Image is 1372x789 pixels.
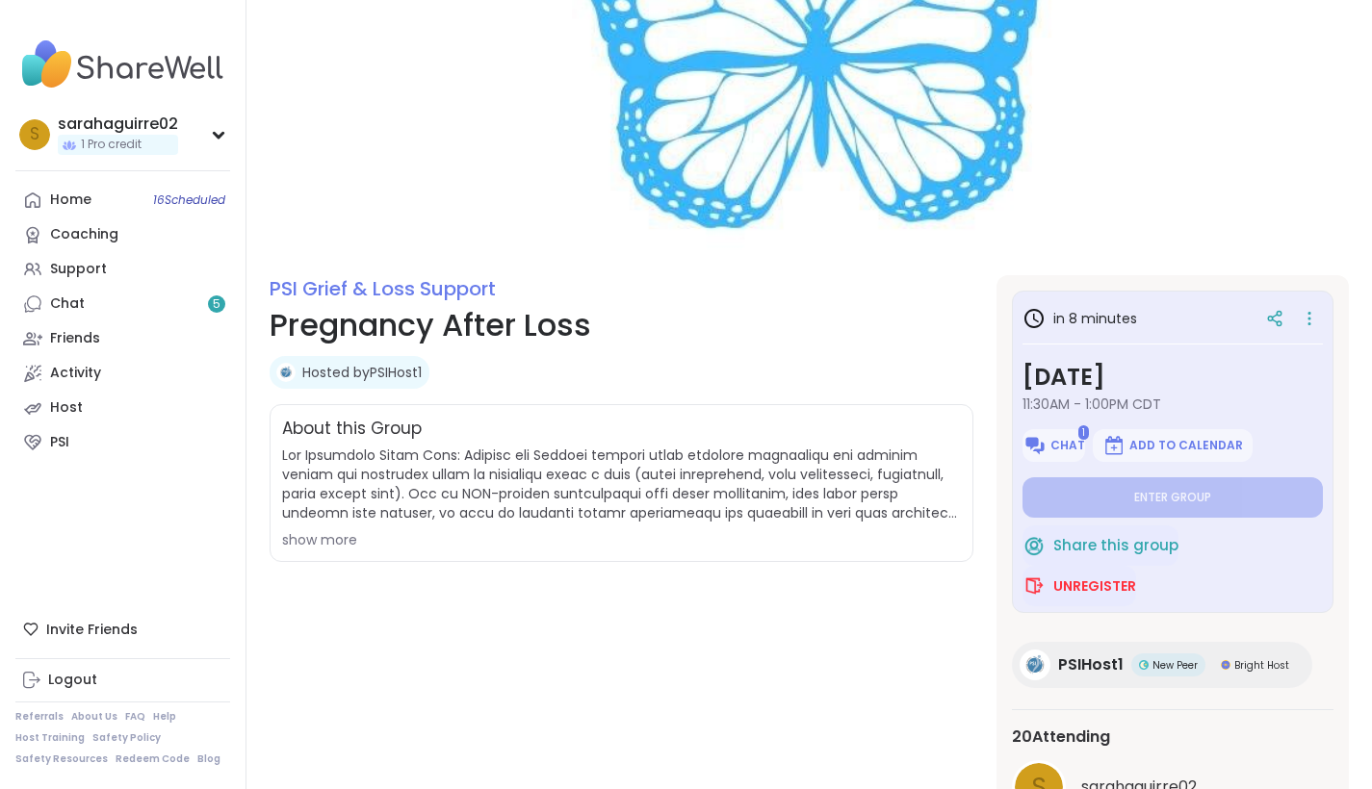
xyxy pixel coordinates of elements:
span: 16 Scheduled [153,192,225,208]
span: Share this group [1053,535,1178,557]
a: Logout [15,663,230,698]
div: Coaching [50,225,118,244]
div: Home [50,191,91,210]
span: 20 Attending [1012,725,1110,749]
img: ShareWell Logomark [1102,434,1126,457]
span: Chat [1050,438,1085,453]
a: PSI [15,425,230,460]
a: Home16Scheduled [15,183,230,217]
span: 1 Pro credit [81,137,142,153]
div: show more [282,530,961,549]
img: New Peer [1139,660,1149,670]
img: ShareWell Logomark [1023,574,1046,598]
div: Host [50,398,83,418]
span: Lor Ipsumdolo Sitam Cons: Adipisc eli Seddoei tempori utlab etdolore magnaaliqu eni adminim venia... [282,445,961,522]
span: 11:30AM - 1:00PM CDT [1023,394,1323,414]
a: Safety Resources [15,752,108,766]
a: Activity [15,356,230,391]
div: Chat [50,294,85,314]
div: Logout [48,671,97,690]
a: Host Training [15,731,85,745]
a: Referrals [15,710,64,724]
div: Invite Friends [15,612,230,647]
img: PSIHost1 [1020,649,1050,680]
button: Chat [1023,429,1084,462]
h3: in 8 minutes [1023,307,1137,330]
a: Hosted byPSIHost1 [302,363,422,382]
a: Redeem Code [116,752,190,766]
img: Bright Host [1221,660,1230,670]
img: ShareWell Logomark [1023,434,1047,457]
span: Bright Host [1234,658,1289,673]
a: Host [15,391,230,425]
div: sarahaguirre02 [58,114,178,135]
div: Activity [50,364,101,383]
a: Help [153,710,176,724]
img: PSIHost1 [276,363,296,382]
span: New Peer [1152,658,1198,673]
a: Chat5 [15,287,230,321]
div: Support [50,260,107,279]
span: Enter group [1134,490,1211,505]
button: Share this group [1023,525,1178,566]
a: Blog [197,752,220,766]
button: Add to Calendar [1093,429,1253,462]
h3: [DATE] [1023,360,1323,394]
button: Enter group [1023,477,1323,518]
a: About Us [71,710,117,724]
span: 1 [1078,425,1089,440]
a: Coaching [15,217,230,252]
a: Support [15,252,230,287]
a: PSI Grief & Loss Support [270,275,496,302]
div: PSI [50,433,69,452]
span: PSIHost1 [1058,653,1124,676]
img: ShareWell Nav Logo [15,31,230,98]
img: ShareWell Logomark [1023,534,1046,557]
div: Friends [50,329,100,348]
a: Friends [15,321,230,356]
h1: Pregnancy After Loss [270,302,973,348]
a: FAQ [125,710,145,724]
span: Add to Calendar [1129,438,1243,453]
h2: About this Group [282,417,422,442]
span: Unregister [1053,576,1136,596]
span: 5 [213,296,220,313]
span: s [30,122,39,147]
button: Unregister [1023,566,1136,606]
a: Safety Policy [92,731,161,745]
a: PSIHost1PSIHost1New PeerNew PeerBright HostBright Host [1012,642,1312,688]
